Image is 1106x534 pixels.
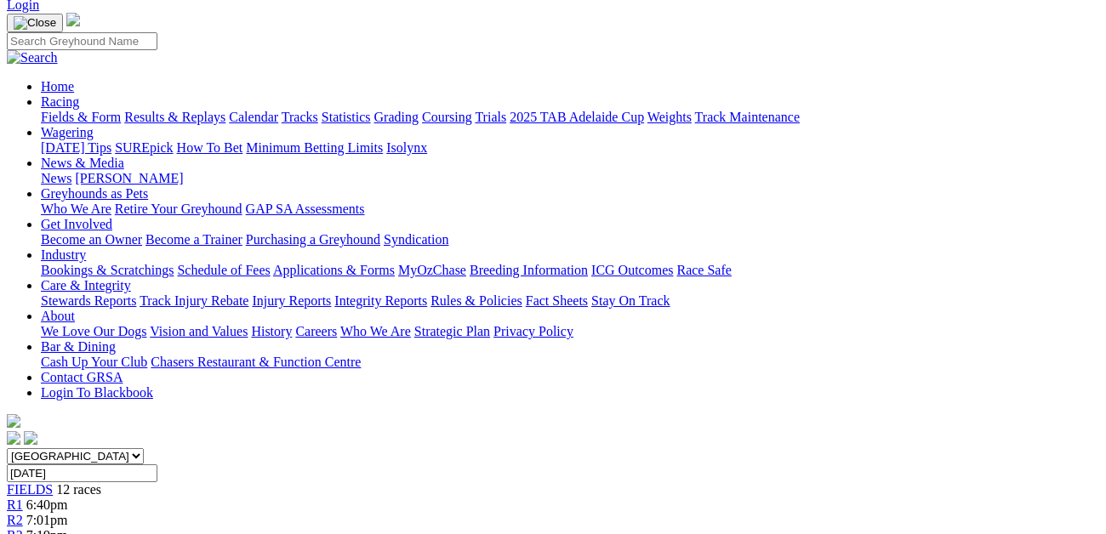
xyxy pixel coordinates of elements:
[7,431,20,445] img: facebook.svg
[475,110,506,124] a: Trials
[430,293,522,308] a: Rules & Policies
[26,497,68,512] span: 6:40pm
[414,324,490,338] a: Strategic Plan
[41,263,1099,278] div: Industry
[41,293,136,308] a: Stewards Reports
[145,232,242,247] a: Become a Trainer
[591,263,673,277] a: ICG Outcomes
[115,202,242,216] a: Retire Your Greyhound
[41,247,86,262] a: Industry
[177,263,270,277] a: Schedule of Fees
[7,32,157,50] input: Search
[422,110,472,124] a: Coursing
[41,324,1099,339] div: About
[7,414,20,428] img: logo-grsa-white.png
[41,278,131,293] a: Care & Integrity
[140,293,248,308] a: Track Injury Rebate
[41,186,148,201] a: Greyhounds as Pets
[246,202,365,216] a: GAP SA Assessments
[384,232,448,247] a: Syndication
[41,355,1099,370] div: Bar & Dining
[41,110,1099,125] div: Racing
[41,140,111,155] a: [DATE] Tips
[398,263,466,277] a: MyOzChase
[526,293,588,308] a: Fact Sheets
[7,513,23,527] a: R2
[334,293,427,308] a: Integrity Reports
[251,324,292,338] a: History
[591,293,670,308] a: Stay On Track
[41,202,1099,217] div: Greyhounds as Pets
[493,324,573,338] a: Privacy Policy
[41,232,1099,247] div: Get Involved
[676,263,731,277] a: Race Safe
[41,355,147,369] a: Cash Up Your Club
[41,263,174,277] a: Bookings & Scratchings
[177,140,243,155] a: How To Bet
[151,355,361,369] a: Chasers Restaurant & Function Centre
[647,110,692,124] a: Weights
[7,482,53,497] a: FIELDS
[273,263,395,277] a: Applications & Forms
[41,125,94,139] a: Wagering
[150,324,248,338] a: Vision and Values
[41,171,1099,186] div: News & Media
[56,482,101,497] span: 12 races
[41,202,111,216] a: Who We Are
[41,94,79,109] a: Racing
[41,293,1099,309] div: Care & Integrity
[7,14,63,32] button: Toggle navigation
[41,370,123,384] a: Contact GRSA
[252,293,331,308] a: Injury Reports
[7,464,157,482] input: Select date
[322,110,371,124] a: Statistics
[282,110,318,124] a: Tracks
[41,171,71,185] a: News
[246,232,380,247] a: Purchasing a Greyhound
[386,140,427,155] a: Isolynx
[24,431,37,445] img: twitter.svg
[75,171,183,185] a: [PERSON_NAME]
[246,140,383,155] a: Minimum Betting Limits
[7,497,23,512] a: R1
[41,217,112,231] a: Get Involved
[124,110,225,124] a: Results & Replays
[14,16,56,30] img: Close
[340,324,411,338] a: Who We Are
[41,339,116,354] a: Bar & Dining
[26,513,68,527] span: 7:01pm
[695,110,800,124] a: Track Maintenance
[41,309,75,323] a: About
[41,232,142,247] a: Become an Owner
[41,140,1099,156] div: Wagering
[374,110,419,124] a: Grading
[41,385,153,400] a: Login To Blackbook
[41,79,74,94] a: Home
[470,263,588,277] a: Breeding Information
[41,110,121,124] a: Fields & Form
[7,50,58,65] img: Search
[510,110,644,124] a: 2025 TAB Adelaide Cup
[41,156,124,170] a: News & Media
[295,324,337,338] a: Careers
[115,140,173,155] a: SUREpick
[229,110,278,124] a: Calendar
[66,13,80,26] img: logo-grsa-white.png
[41,324,146,338] a: We Love Our Dogs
